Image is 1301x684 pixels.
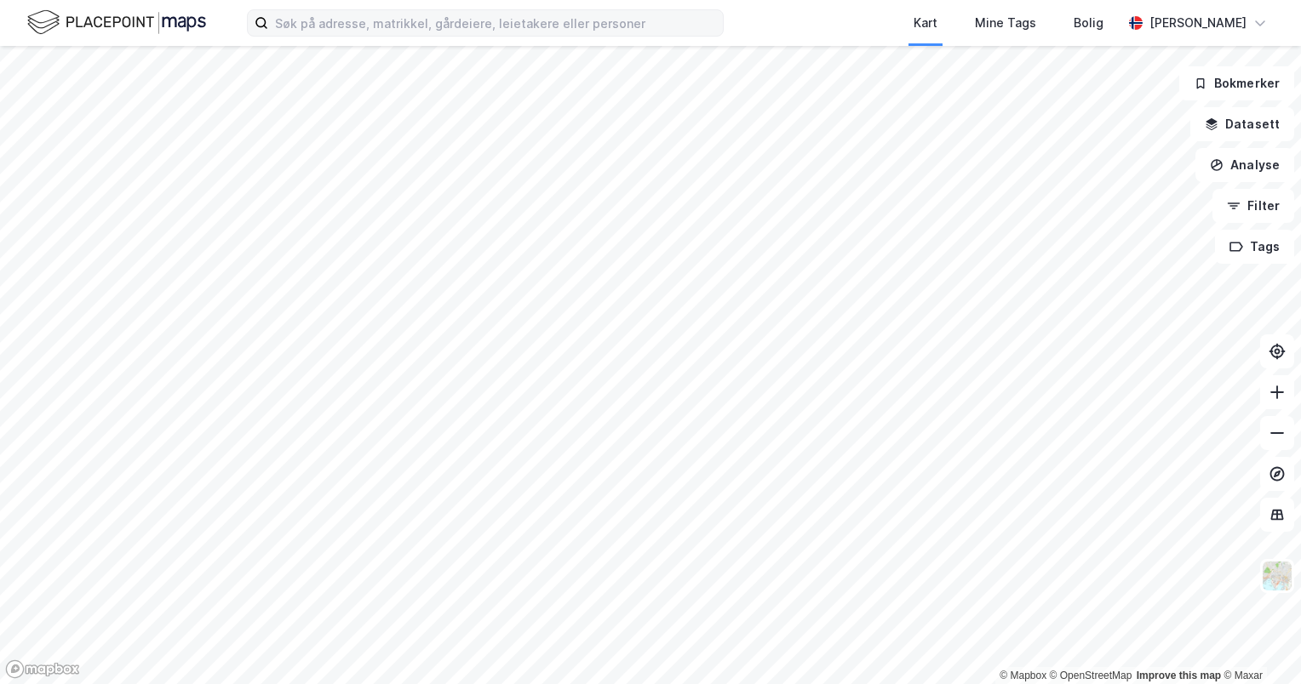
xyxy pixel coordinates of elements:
[1216,602,1301,684] iframe: Chat Widget
[268,10,723,36] input: Søk på adresse, matrikkel, gårdeiere, leietakere eller personer
[1074,13,1103,33] div: Bolig
[1195,148,1294,182] button: Analyse
[1190,107,1294,141] button: Datasett
[5,659,80,679] a: Mapbox homepage
[1000,670,1046,681] a: Mapbox
[1149,13,1247,33] div: [PERSON_NAME]
[914,13,937,33] div: Kart
[27,8,206,37] img: logo.f888ab2527a4732fd821a326f86c7f29.svg
[1179,66,1294,100] button: Bokmerker
[1212,189,1294,223] button: Filter
[975,13,1036,33] div: Mine Tags
[1215,230,1294,264] button: Tags
[1050,670,1132,681] a: OpenStreetMap
[1261,560,1293,592] img: Z
[1216,602,1301,684] div: Kontrollprogram for chat
[1137,670,1221,681] a: Improve this map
